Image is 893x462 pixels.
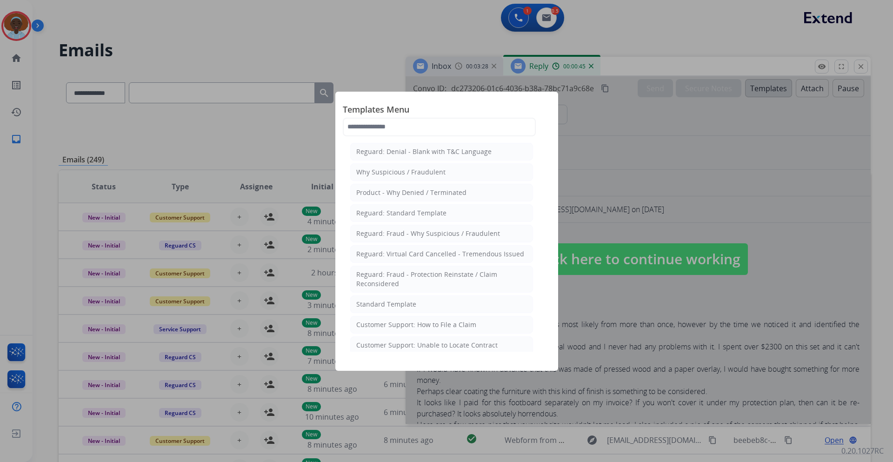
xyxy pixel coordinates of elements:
div: Customer Support: Unable to Locate Contract [356,341,498,350]
div: Reguard: Fraud - Protection Reinstate / Claim Reconsidered [356,270,527,288]
div: Product - Why Denied / Terminated [356,188,466,197]
div: Reguard: Fraud - Why Suspicious / Fraudulent [356,229,500,238]
div: Reguard: Virtual Card Cancelled - Tremendous Issued [356,249,524,259]
div: Customer Support: How to File a Claim [356,320,476,329]
div: Reguard: Denial - Blank with T&C Language [356,147,492,156]
span: Templates Menu [343,103,551,118]
div: Standard Template [356,300,416,309]
div: Why Suspicious / Fraudulent [356,167,446,177]
div: Reguard: Standard Template [356,208,446,218]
